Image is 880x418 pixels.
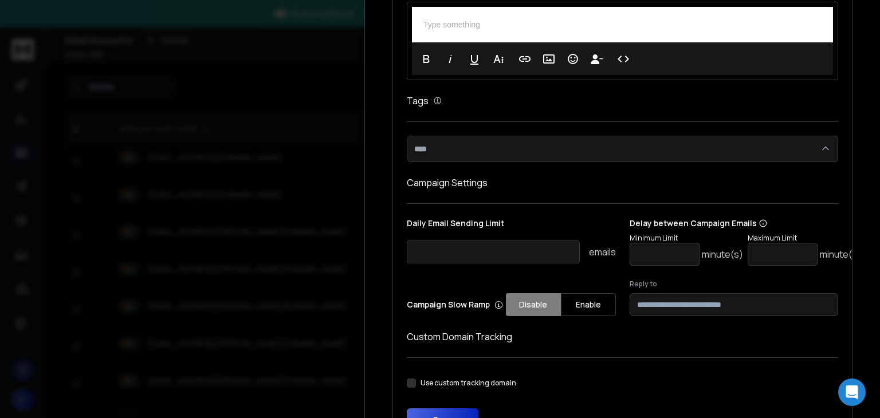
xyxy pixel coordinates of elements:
p: Minimum Limit [630,234,743,243]
p: Campaign Slow Ramp [407,299,503,310]
button: Emoticons [562,48,584,70]
button: Insert Link (Ctrl+K) [514,48,536,70]
button: Disable [506,293,561,316]
button: Insert Unsubscribe Link [586,48,608,70]
button: Enable [561,293,616,316]
h1: Campaign Settings [407,176,838,190]
p: Delay between Campaign Emails [630,218,861,229]
button: Insert Image (Ctrl+P) [538,48,560,70]
label: Reply to [630,279,839,289]
h1: Custom Domain Tracking [407,330,838,344]
button: Italic (Ctrl+I) [439,48,461,70]
h1: Tags [407,94,429,108]
button: Code View [612,48,634,70]
p: emails [589,245,616,259]
p: Maximum Limit [748,234,861,243]
p: minute(s) [702,247,743,261]
label: Use custom tracking domain [421,378,516,388]
button: More Text [488,48,509,70]
button: Bold (Ctrl+B) [415,48,437,70]
p: Daily Email Sending Limit [407,218,616,234]
button: Underline (Ctrl+U) [463,48,485,70]
div: Open Intercom Messenger [838,378,866,406]
p: minute(s) [820,247,861,261]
